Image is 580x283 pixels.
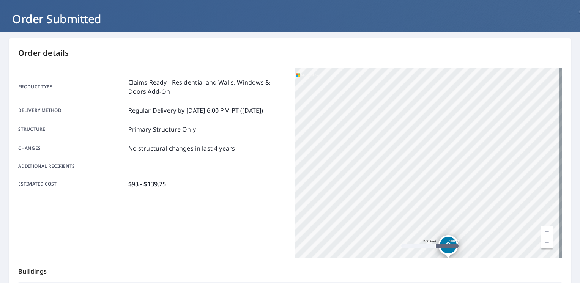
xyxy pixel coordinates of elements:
[128,179,166,189] p: $93 - $139.75
[18,78,125,96] p: Product type
[18,144,125,153] p: Changes
[128,125,196,134] p: Primary Structure Only
[18,163,125,170] p: Additional recipients
[18,47,562,59] p: Order details
[541,226,553,237] a: Current Level 16, Zoom In
[128,106,263,115] p: Regular Delivery by [DATE] 6:00 PM PT ([DATE])
[541,237,553,248] a: Current Level 16, Zoom Out
[438,235,458,259] div: Dropped pin, building 1, Residential property, 3250 Fairchild Ave Wayzata, MN 55391
[18,258,562,282] p: Buildings
[18,179,125,189] p: Estimated cost
[18,106,125,115] p: Delivery method
[9,11,571,27] h1: Order Submitted
[128,78,285,96] p: Claims Ready - Residential and Walls, Windows & Doors Add-On
[18,125,125,134] p: Structure
[128,144,235,153] p: No structural changes in last 4 years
